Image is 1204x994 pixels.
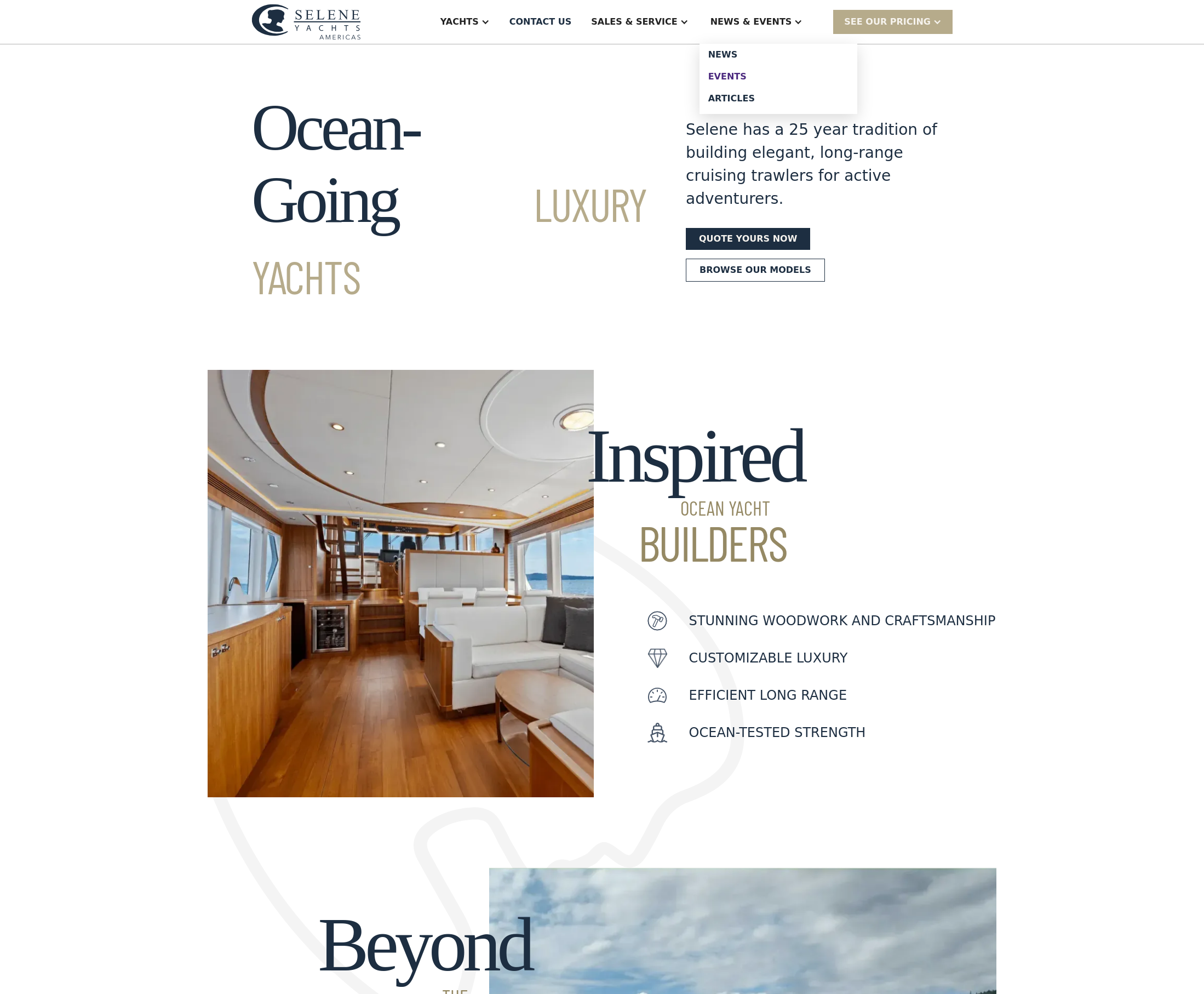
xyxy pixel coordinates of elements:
[708,94,848,103] div: Articles
[251,92,646,309] h1: Ocean-Going
[208,370,594,797] img: motor yachts for sale
[689,648,848,668] p: customizable luxury
[686,228,810,250] a: Quote yours now
[689,611,996,631] p: Stunning woodwork and craftsmanship
[710,15,792,28] div: News & EVENTS
[509,15,572,28] div: Contact US
[700,88,857,110] a: Articles
[700,44,857,114] nav: News & EVENTS
[251,4,361,39] img: logo
[586,498,804,518] span: Ocean Yacht
[686,118,938,210] div: Selene has a 25 year tradition of building elegant, long-range cruising trawlers for active adven...
[689,685,847,705] p: Efficient Long Range
[833,10,953,33] div: SEE Our Pricing
[700,44,857,66] a: News
[251,176,646,304] span: Luxury Yachts
[647,648,667,668] img: icon
[686,259,825,282] a: Browse our models
[440,15,479,28] div: Yachts
[700,66,857,88] a: Events
[844,15,931,28] div: SEE Our Pricing
[586,414,804,567] h2: Inspired
[689,723,866,742] p: Ocean-Tested Strength
[708,72,848,81] div: Events
[591,15,677,28] div: Sales & Service
[708,50,848,59] div: News
[586,518,804,567] span: Builders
